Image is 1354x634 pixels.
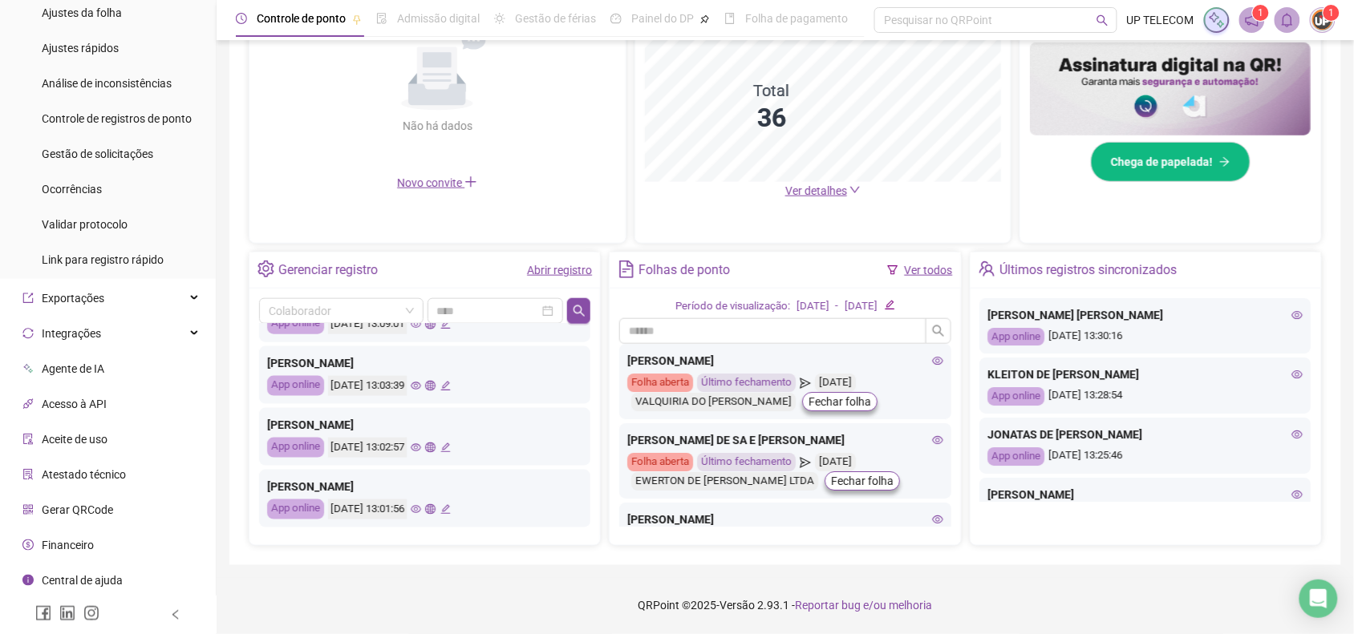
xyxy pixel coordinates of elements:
[464,176,477,188] span: plus
[42,77,172,90] span: Análise de inconsistências
[42,539,94,551] span: Financeiro
[267,354,582,372] div: [PERSON_NAME]
[22,292,34,303] span: export
[267,438,324,458] div: App online
[815,374,856,392] div: [DATE]
[988,328,1303,346] div: [DATE] 13:30:16
[267,416,582,434] div: [PERSON_NAME]
[59,605,75,621] span: linkedin
[800,374,810,392] span: send
[425,319,436,329] span: global
[42,398,107,410] span: Acesso à API
[932,434,943,446] span: eye
[527,264,592,277] a: Abrir registro
[1030,42,1311,136] img: banner%2F02c71560-61a6-44d4-94b9-c8ab97240462.png
[425,504,436,515] span: global
[988,365,1303,383] div: KLEITON DE [PERSON_NAME]
[42,253,164,266] span: Link para registro rápido
[376,13,387,24] span: file-done
[988,426,1303,443] div: JONATAS DE [PERSON_NAME]
[1097,14,1109,26] span: search
[809,393,871,410] span: Fechar folha
[42,147,153,160] span: Gestão de solicitações
[440,442,451,453] span: edit
[425,442,436,453] span: global
[1091,142,1251,182] button: Chega de papelada!
[627,511,943,528] div: [PERSON_NAME]
[815,453,856,471] div: [DATE]
[35,605,51,621] span: facebook
[411,381,421,391] span: eye
[22,433,34,444] span: audit
[22,468,34,479] span: solution
[363,117,511,135] div: Não há dados
[836,298,839,315] div: -
[1280,13,1295,27] span: bell
[905,264,953,277] a: Ver todos
[1292,369,1303,380] span: eye
[631,12,694,25] span: Painel do DP
[802,392,878,411] button: Fechar folha
[42,327,101,340] span: Integrações
[397,12,480,25] span: Admissão digital
[1299,579,1338,618] div: Open Intercom Messenger
[720,600,756,612] span: Versão
[42,6,122,19] span: Ajustes da folha
[1258,7,1263,18] span: 1
[697,453,796,471] div: Último fechamento
[257,260,274,277] span: setting
[610,13,622,24] span: dashboard
[675,298,790,315] div: Período de visualização:
[988,306,1303,324] div: [PERSON_NAME] [PERSON_NAME]
[1311,8,1335,32] img: 3892
[267,478,582,495] div: [PERSON_NAME]
[627,374,693,392] div: Folha aberta
[42,112,192,125] span: Controle de registros de ponto
[845,298,878,315] div: [DATE]
[1127,11,1194,29] span: UP TELECOM
[1111,153,1213,171] span: Chega de papelada!
[1208,11,1226,29] img: sparkle-icon.fc2bf0ac1784a2077858766a79e2daf3.svg
[257,12,346,25] span: Controle de ponto
[267,314,324,334] div: App online
[328,314,407,334] div: [DATE] 13:09:01
[988,387,1045,406] div: App online
[618,260,634,277] span: file-text
[328,499,407,519] div: [DATE] 13:01:56
[42,42,119,55] span: Ajustes rápidos
[825,471,900,491] button: Fechar folha
[22,539,34,550] span: dollar
[494,13,505,24] span: sun
[988,328,1045,346] div: App online
[631,472,818,491] div: EWERTON DE [PERSON_NAME] LTDA
[885,300,895,310] span: edit
[1292,429,1303,440] span: eye
[397,176,477,189] span: Novo convite
[42,183,102,196] span: Ocorrências
[267,499,324,519] div: App online
[328,376,407,396] div: [DATE] 13:03:39
[440,504,451,515] span: edit
[1292,489,1303,500] span: eye
[217,578,1354,634] footer: QRPoint © 2025 - 2.93.1 -
[697,374,796,392] div: Último fechamento
[42,503,113,516] span: Gerar QRCode
[440,319,451,329] span: edit
[22,327,34,338] span: sync
[932,325,945,337] span: search
[988,486,1303,503] div: [PERSON_NAME]
[515,12,596,25] span: Gestão de férias
[411,504,421,515] span: eye
[999,256,1178,284] div: Últimos registros sincronizados
[83,605,99,621] span: instagram
[440,381,451,391] span: edit
[700,14,710,24] span: pushpin
[278,256,378,284] div: Gerenciar registro
[831,472,894,490] span: Fechar folha
[639,256,731,284] div: Folhas de ponto
[627,453,693,471] div: Folha aberta
[724,13,736,24] span: book
[411,442,421,453] span: eye
[42,218,128,231] span: Validar protocolo
[22,398,34,409] span: api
